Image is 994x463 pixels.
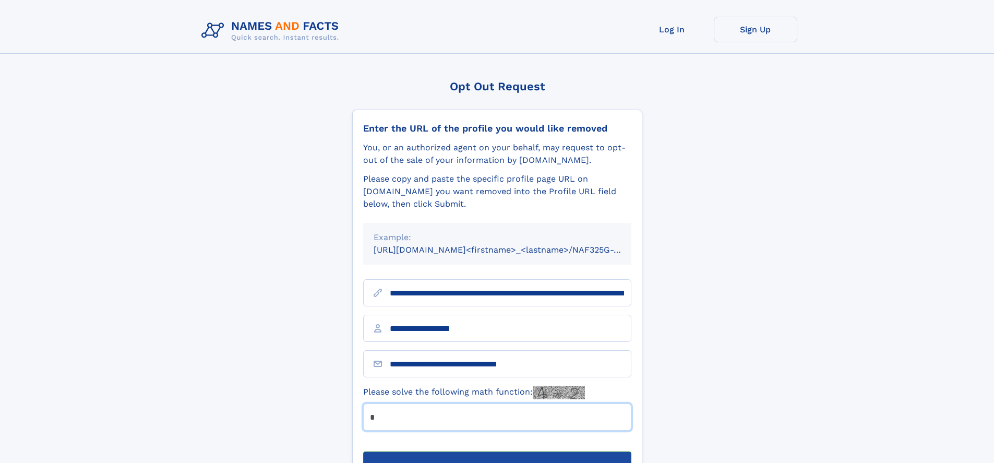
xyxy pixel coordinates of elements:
[352,80,642,93] div: Opt Out Request
[630,17,714,42] a: Log In
[374,231,621,244] div: Example:
[363,173,631,210] div: Please copy and paste the specific profile page URL on [DOMAIN_NAME] you want removed into the Pr...
[714,17,797,42] a: Sign Up
[363,386,585,399] label: Please solve the following math function:
[363,123,631,134] div: Enter the URL of the profile you would like removed
[197,17,348,45] img: Logo Names and Facts
[363,141,631,167] div: You, or an authorized agent on your behalf, may request to opt-out of the sale of your informatio...
[374,245,651,255] small: [URL][DOMAIN_NAME]<firstname>_<lastname>/NAF325G-xxxxxxxx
